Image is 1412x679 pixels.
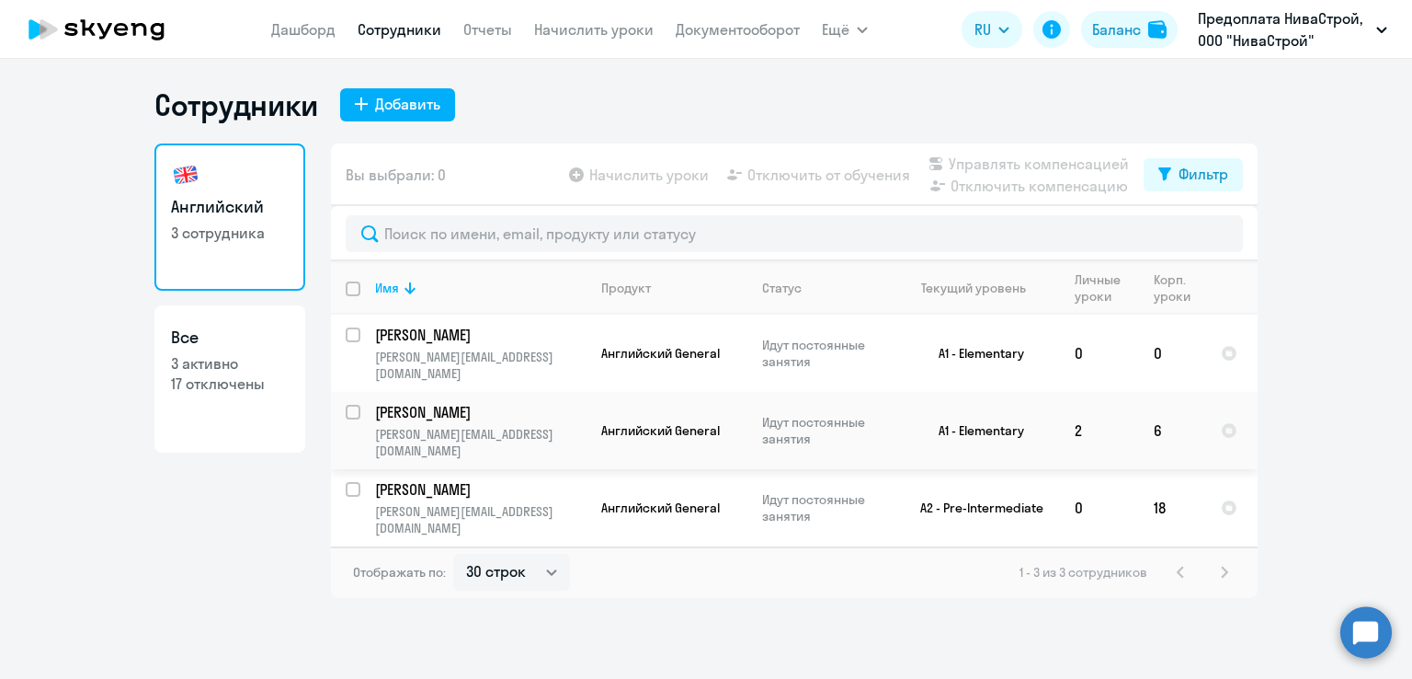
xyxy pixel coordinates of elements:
[375,402,583,422] p: [PERSON_NAME]
[1060,315,1139,392] td: 0
[375,503,586,536] p: [PERSON_NAME][EMAIL_ADDRESS][DOMAIN_NAME]
[601,280,746,296] div: Продукт
[762,337,888,370] p: Идут постоянные занятия
[762,280,888,296] div: Статус
[889,392,1060,469] td: A1 - Elementary
[601,422,720,439] span: Английский General
[375,280,586,296] div: Имя
[762,414,888,447] p: Идут постоянные занятия
[534,20,654,39] a: Начислить уроки
[762,280,802,296] div: Статус
[154,305,305,453] a: Все3 активно17 отключены
[358,20,441,39] a: Сотрудники
[375,426,586,459] p: [PERSON_NAME][EMAIL_ADDRESS][DOMAIN_NAME]
[375,402,586,422] a: [PERSON_NAME]
[171,353,289,374] p: 3 активно
[1189,7,1396,52] button: Предоплата НиваСтрой, ООО "НиваСтрой"
[375,325,583,345] p: [PERSON_NAME]
[921,280,1026,296] div: Текущий уровень
[1154,271,1193,305] div: Корп. уроки
[962,11,1022,48] button: RU
[463,20,512,39] a: Отчеты
[1060,392,1139,469] td: 2
[601,500,720,516] span: Английский General
[353,564,446,581] span: Отображать по:
[171,374,289,394] p: 17 отключены
[1075,271,1138,305] div: Личные уроки
[904,280,1059,296] div: Текущий уровень
[1179,163,1228,185] div: Фильтр
[1148,20,1167,39] img: balance
[1198,7,1369,52] p: Предоплата НиваСтрой, ООО "НиваСтрой"
[375,325,586,345] a: [PERSON_NAME]
[822,11,868,48] button: Ещё
[171,195,289,219] h3: Английский
[375,93,440,115] div: Добавить
[346,215,1243,252] input: Поиск по имени, email, продукту или статусу
[974,18,991,40] span: RU
[889,469,1060,547] td: A2 - Pre-Intermediate
[271,20,336,39] a: Дашборд
[822,18,849,40] span: Ещё
[154,86,318,123] h1: Сотрудники
[1139,469,1206,547] td: 18
[1154,271,1205,305] div: Корп. уроки
[375,280,399,296] div: Имя
[1139,392,1206,469] td: 6
[1019,564,1147,581] span: 1 - 3 из 3 сотрудников
[762,491,888,524] p: Идут постоянные занятия
[601,345,720,362] span: Английский General
[340,88,455,121] button: Добавить
[601,280,651,296] div: Продукт
[171,223,289,243] p: 3 сотрудника
[171,160,200,190] img: english
[375,479,586,500] a: [PERSON_NAME]
[171,326,289,350] h3: Все
[1060,469,1139,547] td: 0
[1144,158,1243,191] button: Фильтр
[1081,11,1178,48] button: Балансbalance
[375,349,586,382] p: [PERSON_NAME][EMAIL_ADDRESS][DOMAIN_NAME]
[1075,271,1126,305] div: Личные уроки
[676,20,800,39] a: Документооборот
[154,144,305,291] a: Английский3 сотрудника
[375,479,583,500] p: [PERSON_NAME]
[1139,315,1206,392] td: 0
[889,315,1060,392] td: A1 - Elementary
[346,164,446,186] span: Вы выбрали: 0
[1092,18,1141,40] div: Баланс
